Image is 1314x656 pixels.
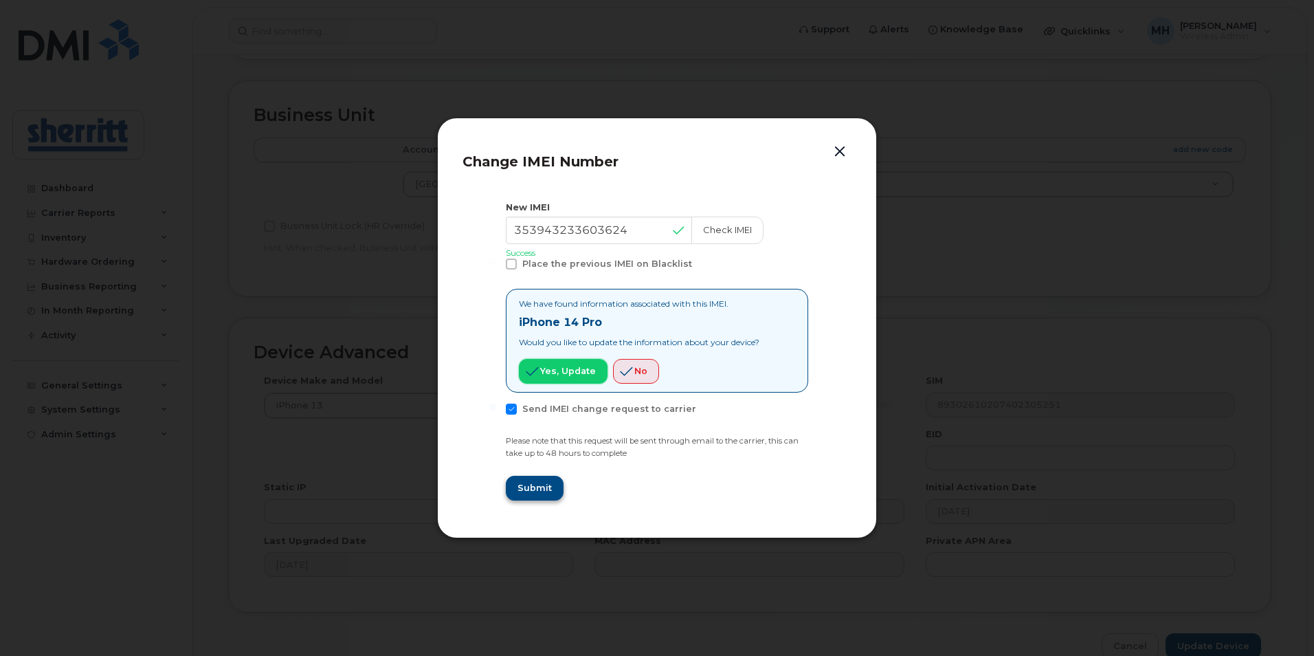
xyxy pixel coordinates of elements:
input: Send IMEI change request to carrier [489,404,496,411]
span: Yes, update [540,364,596,378]
button: Yes, update [519,359,608,384]
small: Please note that this request will be sent through email to the carrier, this can take up to 48 h... [506,436,799,459]
p: Would you like to update the information about your device? [519,336,759,348]
span: Submit [517,481,552,494]
span: Change IMEI Number [463,153,619,170]
p: We have found information associated with this IMEI. [519,298,759,309]
span: Place the previous IMEI on Blacklist [522,259,692,269]
div: New IMEI [506,201,808,214]
span: Send IMEI change request to carrier [522,404,696,414]
button: No [613,359,659,384]
span: No [634,364,647,378]
p: Success [506,247,808,259]
button: Submit [506,476,564,501]
strong: iPhone 14 Pro [519,316,602,329]
input: Place the previous IMEI on Blacklist [489,259,496,265]
button: Check IMEI [691,217,764,244]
